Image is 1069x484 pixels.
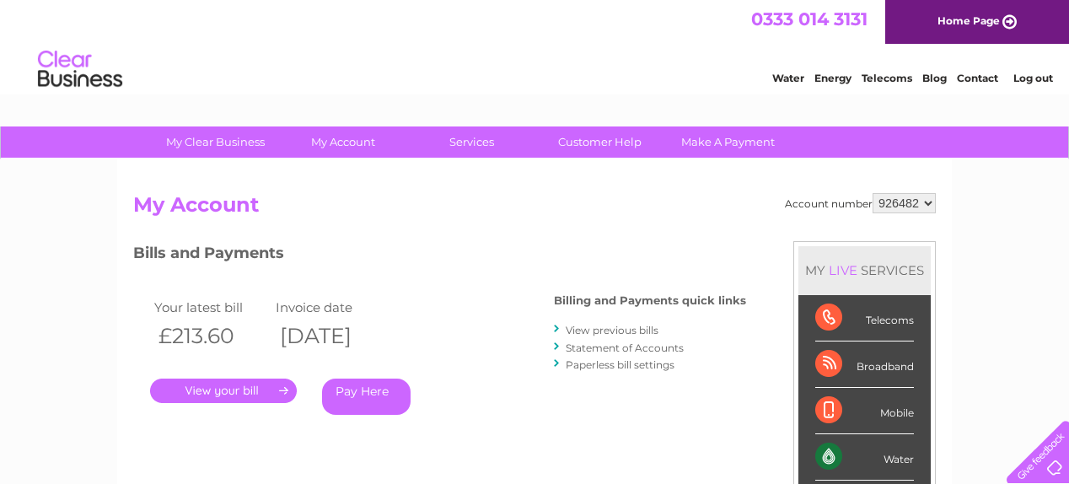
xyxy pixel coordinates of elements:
a: Contact [957,72,998,84]
a: Telecoms [862,72,912,84]
img: logo.png [37,44,123,95]
a: 0333 014 3131 [751,8,868,30]
a: Customer Help [530,126,669,158]
a: Statement of Accounts [566,341,684,354]
div: MY SERVICES [798,246,931,294]
div: Broadband [815,341,914,388]
td: Your latest bill [150,296,271,319]
div: LIVE [825,262,861,278]
a: My Account [274,126,413,158]
div: Mobile [815,388,914,434]
a: Blog [922,72,947,84]
h4: Billing and Payments quick links [554,294,746,307]
th: £213.60 [150,319,271,353]
div: Clear Business is a trading name of Verastar Limited (registered in [GEOGRAPHIC_DATA] No. 3667643... [137,9,934,82]
th: [DATE] [271,319,393,353]
div: Telecoms [815,295,914,341]
div: Account number [785,193,936,213]
a: Log out [1013,72,1053,84]
a: . [150,379,297,403]
a: Energy [814,72,851,84]
h2: My Account [133,193,936,225]
a: View previous bills [566,324,658,336]
a: Make A Payment [658,126,798,158]
a: Services [402,126,541,158]
div: Water [815,434,914,481]
h3: Bills and Payments [133,241,746,271]
a: My Clear Business [146,126,285,158]
a: Paperless bill settings [566,358,674,371]
td: Invoice date [271,296,393,319]
a: Pay Here [322,379,411,415]
a: Water [772,72,804,84]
